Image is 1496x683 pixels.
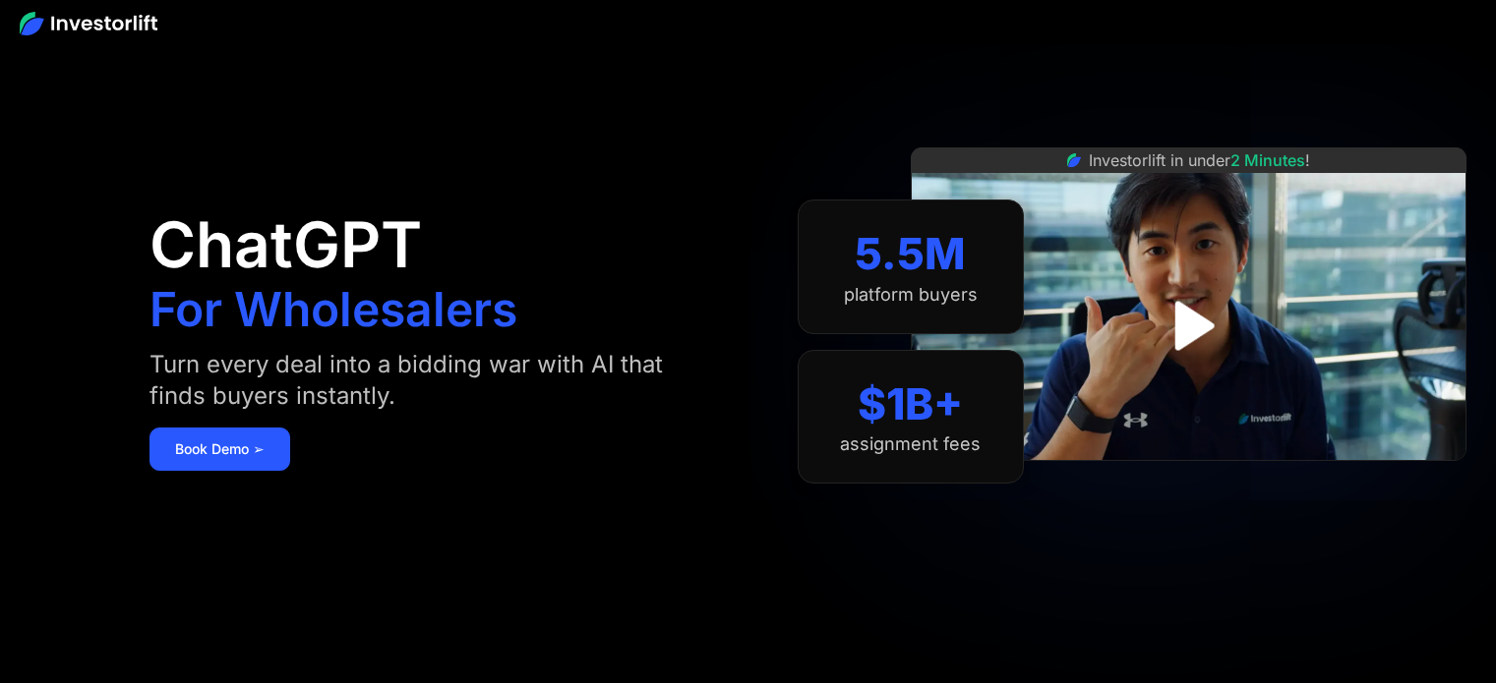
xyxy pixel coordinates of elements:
div: Turn every deal into a bidding war with AI that finds buyers instantly. [150,349,689,412]
a: Book Demo ➢ [150,427,290,471]
span: 2 Minutes [1230,150,1305,170]
div: Investorlift in under ! [1089,148,1310,172]
iframe: Customer reviews powered by Trustpilot [1041,471,1336,494]
h1: ChatGPT [150,213,422,276]
h1: For Wholesalers [150,286,517,333]
div: assignment fees [840,433,981,455]
a: open lightbox [1145,282,1232,370]
div: $1B+ [858,378,963,430]
div: platform buyers [844,284,978,306]
div: 5.5M [855,228,966,280]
